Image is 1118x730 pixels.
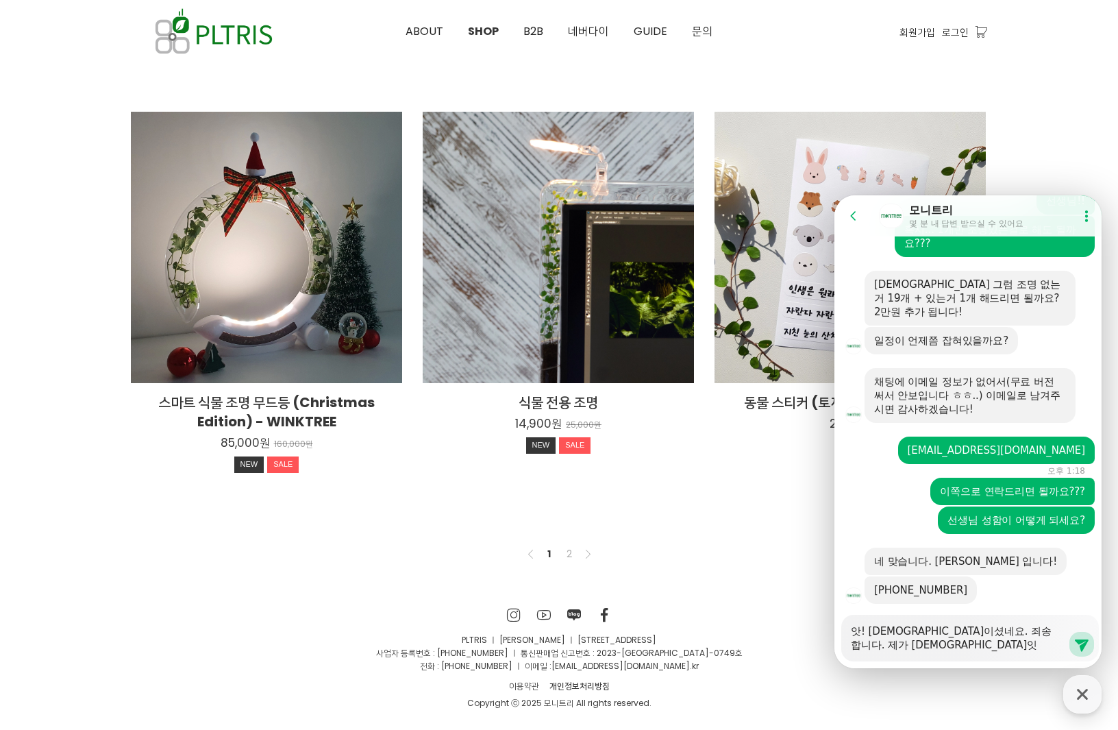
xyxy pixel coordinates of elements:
iframe: Channel chat [834,195,1102,668]
span: 네버다이 [568,23,609,39]
p: 사업자 등록번호 : [PHONE_NUMBER] ㅣ 통신판매업 신고번호 : 2023-[GEOGRAPHIC_DATA]-0749호 [131,646,987,659]
div: NEW [234,457,264,473]
p: 85,000원 [221,435,270,450]
a: 2 [561,546,577,562]
span: ABOUT [406,23,443,39]
a: 네버다이 [556,1,621,62]
div: SALE [267,457,299,473]
span: GUIDE [634,23,667,39]
a: 문의 [680,1,725,62]
a: SHOP [456,1,511,62]
a: GUIDE [621,1,680,62]
a: 1 [541,546,557,562]
a: ABOUT [393,1,456,62]
h2: 동물 스티커 (토끼, 다람쥐, 코알라, 새) [715,393,986,412]
a: 스마트 식물 조명 무드등 (Christmas Edition) - WINKTREE 85,000원 160,000원 NEWSALE [131,393,402,476]
h2: 식물 전용 조명 [423,393,694,412]
p: 전화 : [PHONE_NUMBER] ㅣ 이메일 : .kr [131,659,987,672]
p: 14,900원 [515,416,562,431]
p: 2,000원 [830,416,871,431]
span: 문의 [692,23,712,39]
h2: 스마트 식물 조명 무드등 (Christmas Edition) - WINKTREE [131,393,402,431]
a: [EMAIL_ADDRESS][DOMAIN_NAME] [551,660,690,672]
div: SALE [559,437,591,454]
a: 로그인 [942,25,969,40]
div: NEW [526,437,556,454]
span: SHOP [468,23,499,39]
span: B2B [523,23,543,39]
a: 동물 스티커 (토끼, 다람쥐, 코알라, 새) 2,000원 NEW [715,393,986,457]
a: 식물 전용 조명 14,900원 25,000원 NEWSALE [423,393,694,457]
p: PLTRIS ㅣ [PERSON_NAME] ㅣ [STREET_ADDRESS] [131,633,987,646]
p: 25,000원 [566,420,601,430]
p: 160,000원 [274,439,313,450]
a: B2B [511,1,556,62]
a: 회원가입 [899,25,935,40]
a: 이용약관 [504,678,544,694]
div: Copyright ⓒ 2025 모니트리 All rights reserved. [131,696,987,709]
a: 개인정보처리방침 [544,678,614,694]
